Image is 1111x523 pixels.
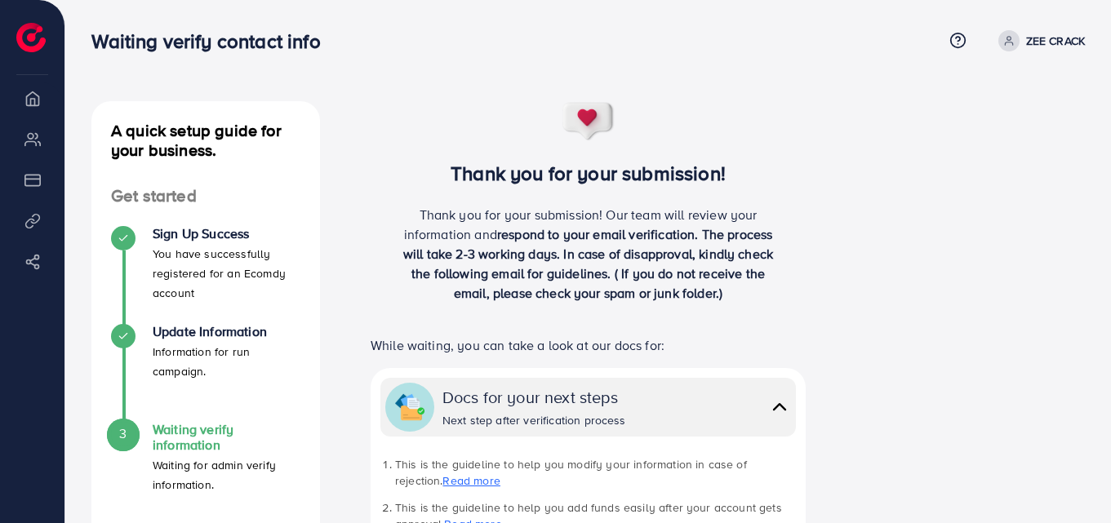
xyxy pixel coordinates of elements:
p: While waiting, you can take a look at our docs for: [371,335,806,355]
h4: Get started [91,186,320,206]
span: 3 [119,424,127,443]
p: Waiting for admin verify information. [153,455,300,494]
h3: Thank you for your submission! [346,162,830,185]
p: You have successfully registered for an Ecomdy account [153,244,300,303]
h4: Update Information [153,324,300,339]
a: ZEE CRACK [992,30,1085,51]
li: This is the guideline to help you modify your information in case of rejection. [395,456,796,490]
li: Sign Up Success [91,226,320,324]
img: success [562,101,615,142]
div: Next step after verification process [442,412,626,428]
img: collapse [768,395,791,419]
div: Docs for your next steps [442,385,626,409]
p: ZEE CRACK [1026,31,1085,51]
li: Update Information [91,324,320,422]
h4: Sign Up Success [153,226,300,242]
p: Information for run campaign. [153,342,300,381]
h4: A quick setup guide for your business. [91,121,320,160]
a: Read more [442,472,500,489]
span: respond to your email verification. The process will take 2-3 working days. In case of disapprova... [403,225,773,302]
img: logo [16,23,46,52]
img: collapse [395,392,424,422]
h4: Waiting verify information [153,422,300,453]
h3: Waiting verify contact info [91,29,333,53]
li: Waiting verify information [91,422,320,520]
p: Thank you for your submission! Our team will review your information and [395,205,782,303]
